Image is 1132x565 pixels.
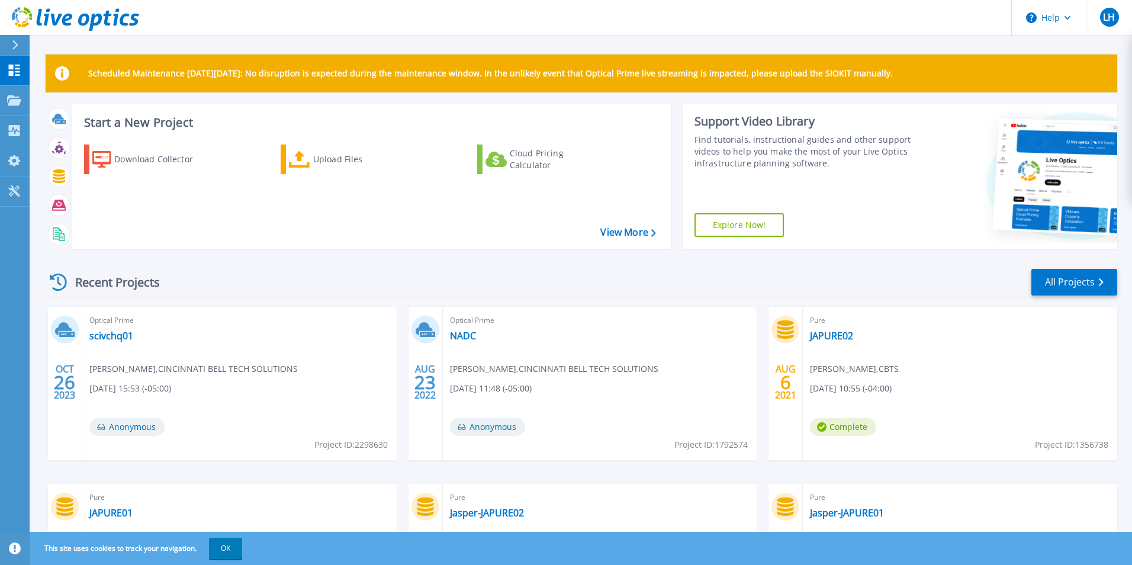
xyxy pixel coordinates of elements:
[810,382,892,395] span: [DATE] 10:55 (-04:00)
[314,438,388,451] span: Project ID: 2298630
[674,438,748,451] span: Project ID: 1792574
[450,382,532,395] span: [DATE] 11:48 (-05:00)
[450,491,750,504] span: Pure
[84,145,216,174] a: Download Collector
[810,362,899,375] span: [PERSON_NAME] , CBTS
[694,114,916,129] div: Support Video Library
[810,330,853,342] a: JAPURE02
[414,377,436,387] span: 23
[450,507,524,519] a: Jasper-JAPURE02
[810,507,884,519] a: Jasper-JAPURE01
[84,116,655,129] h3: Start a New Project
[33,538,242,559] span: This site uses cookies to track your navigation.
[774,361,797,404] div: AUG 2021
[313,147,408,171] div: Upload Files
[780,377,791,387] span: 6
[450,362,658,375] span: [PERSON_NAME] , CINCINNATI BELL TECH SOLUTIONS
[477,145,609,174] a: Cloud Pricing Calculator
[46,268,176,297] div: Recent Projects
[89,362,298,375] span: [PERSON_NAME] , CINCINNATI BELL TECH SOLUTIONS
[1031,269,1117,296] a: All Projects
[510,147,604,171] div: Cloud Pricing Calculator
[209,538,242,559] button: OK
[600,227,655,238] a: View More
[89,418,165,436] span: Anonymous
[88,69,893,78] p: Scheduled Maintenance [DATE][DATE]: No disruption is expected during the maintenance window. In t...
[810,314,1110,327] span: Pure
[810,491,1110,504] span: Pure
[450,330,476,342] a: NADC
[89,507,133,519] a: JAPURE01
[54,377,75,387] span: 26
[694,213,784,237] a: Explore Now!
[450,418,525,436] span: Anonymous
[281,145,413,174] a: Upload Files
[114,147,209,171] div: Download Collector
[53,361,76,404] div: OCT 2023
[450,314,750,327] span: Optical Prime
[1103,12,1115,22] span: LH
[89,314,390,327] span: Optical Prime
[414,361,436,404] div: AUG 2022
[89,491,390,504] span: Pure
[810,418,876,436] span: Complete
[1035,438,1108,451] span: Project ID: 1356738
[694,134,916,169] div: Find tutorials, instructional guides and other support videos to help you make the most of your L...
[89,330,133,342] a: scivchq01
[89,382,171,395] span: [DATE] 15:53 (-05:00)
